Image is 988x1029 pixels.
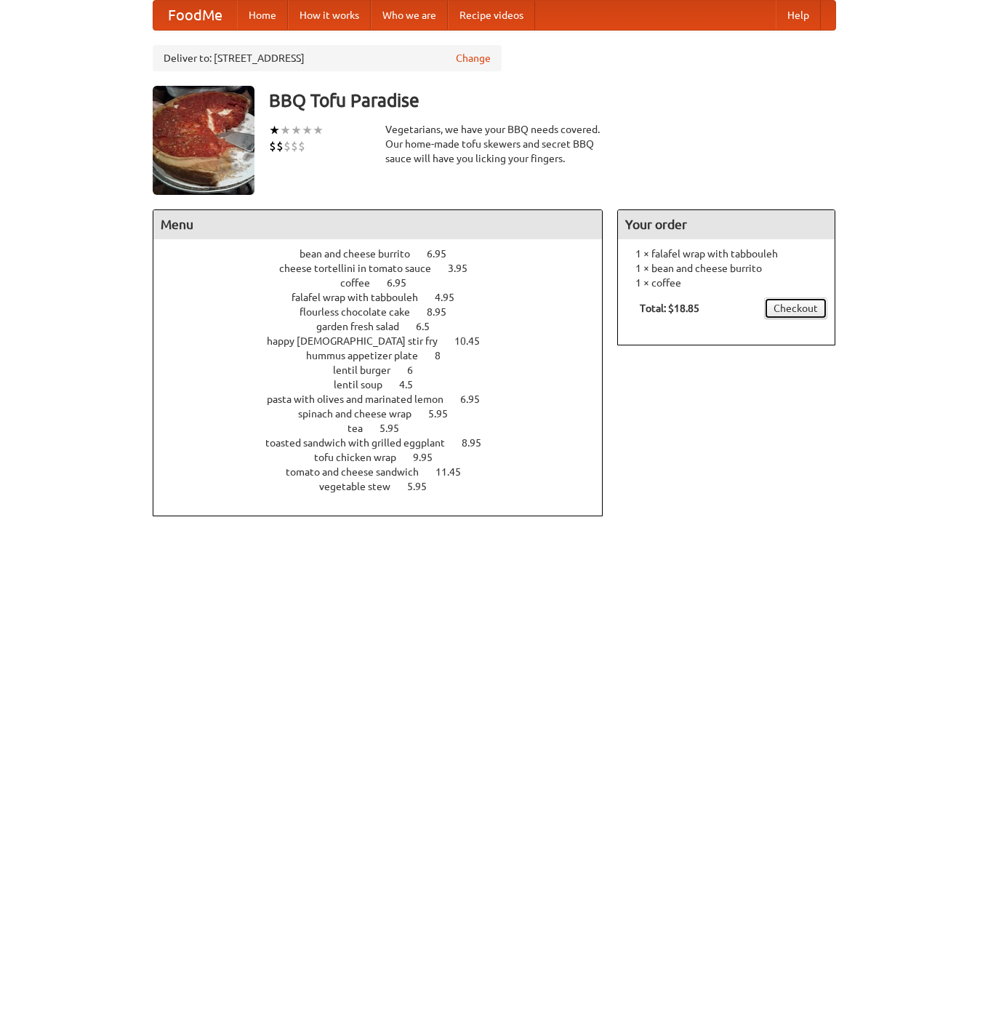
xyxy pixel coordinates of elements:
[435,466,475,478] span: 11.45
[306,350,433,361] span: hummus appetizer plate
[279,263,494,274] a: cheese tortellini in tomato sauce 3.95
[284,138,291,154] li: $
[153,86,254,195] img: angular.jpg
[286,466,488,478] a: tomato and cheese sandwich 11.45
[316,321,414,332] span: garden fresh salad
[334,379,397,391] span: lentil soup
[300,248,473,260] a: bean and cheese burrito 6.95
[460,393,494,405] span: 6.95
[153,210,603,239] h4: Menu
[269,122,280,138] li: ★
[280,122,291,138] li: ★
[288,1,371,30] a: How it works
[298,408,426,420] span: spinach and cheese wrap
[776,1,821,30] a: Help
[413,452,447,463] span: 9.95
[435,292,469,303] span: 4.95
[454,335,494,347] span: 10.45
[340,277,433,289] a: coffee 6.95
[448,263,482,274] span: 3.95
[279,263,446,274] span: cheese tortellini in tomato sauce
[348,423,377,434] span: tea
[387,277,421,289] span: 6.95
[448,1,535,30] a: Recipe videos
[269,138,276,154] li: $
[153,1,237,30] a: FoodMe
[267,393,507,405] a: pasta with olives and marinated lemon 6.95
[265,437,508,449] a: toasted sandwich with grilled eggplant 8.95
[333,364,440,376] a: lentil burger 6
[334,379,440,391] a: lentil soup 4.5
[407,481,441,492] span: 5.95
[333,364,405,376] span: lentil burger
[291,122,302,138] li: ★
[267,335,507,347] a: happy [DEMOGRAPHIC_DATA] stir fry 10.45
[313,122,324,138] li: ★
[371,1,448,30] a: Who we are
[435,350,455,361] span: 8
[399,379,427,391] span: 4.5
[340,277,385,289] span: coffee
[625,276,827,290] li: 1 × coffee
[153,45,502,71] div: Deliver to: [STREET_ADDRESS]
[456,51,491,65] a: Change
[385,122,603,166] div: Vegetarians, we have your BBQ needs covered. Our home-made tofu skewers and secret BBQ sauce will...
[276,138,284,154] li: $
[379,423,414,434] span: 5.95
[625,261,827,276] li: 1 × bean and cheese burrito
[416,321,444,332] span: 6.5
[298,138,305,154] li: $
[267,393,458,405] span: pasta with olives and marinated lemon
[314,452,411,463] span: tofu chicken wrap
[428,408,462,420] span: 5.95
[269,86,836,115] h3: BBQ Tofu Paradise
[764,297,827,319] a: Checkout
[286,466,433,478] span: tomato and cheese sandwich
[618,210,835,239] h4: Your order
[298,408,475,420] a: spinach and cheese wrap 5.95
[640,303,699,314] b: Total: $18.85
[407,364,427,376] span: 6
[462,437,496,449] span: 8.95
[314,452,459,463] a: tofu chicken wrap 9.95
[319,481,454,492] a: vegetable stew 5.95
[292,292,433,303] span: falafel wrap with tabbouleh
[291,138,298,154] li: $
[319,481,405,492] span: vegetable stew
[237,1,288,30] a: Home
[300,306,473,318] a: flourless chocolate cake 8.95
[625,247,827,261] li: 1 × falafel wrap with tabbouleh
[292,292,481,303] a: falafel wrap with tabbouleh 4.95
[265,437,459,449] span: toasted sandwich with grilled eggplant
[300,248,425,260] span: bean and cheese burrito
[306,350,467,361] a: hummus appetizer plate 8
[267,335,452,347] span: happy [DEMOGRAPHIC_DATA] stir fry
[316,321,457,332] a: garden fresh salad 6.5
[300,306,425,318] span: flourless chocolate cake
[348,423,426,434] a: tea 5.95
[427,306,461,318] span: 8.95
[427,248,461,260] span: 6.95
[302,122,313,138] li: ★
